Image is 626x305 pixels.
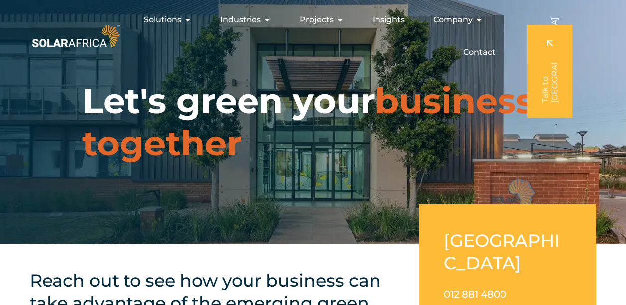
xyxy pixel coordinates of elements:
span: Industries [220,14,261,26]
nav: Menu [122,10,503,62]
a: Contact [463,46,496,58]
span: Solutions [144,14,181,26]
span: Company [433,14,473,26]
h1: Let's green your [82,80,544,164]
span: business together [82,79,534,164]
a: 012 881 4800 [444,288,506,300]
a: Insights [373,14,405,26]
div: Menu Toggle [122,10,503,62]
h2: [GEOGRAPHIC_DATA] [444,229,571,274]
span: Projects [300,14,334,26]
